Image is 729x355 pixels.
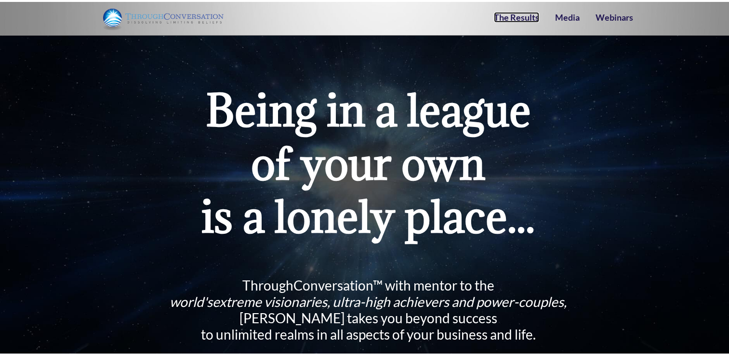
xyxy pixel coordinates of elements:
div: [PERSON_NAME] takes you beyond success [132,308,605,324]
b: is a lonely place... [201,187,535,242]
span: extreme visionaries, ultra-high achievers and power-couples, [212,292,567,308]
b: of your own [251,134,485,190]
div: to unlimited realms in all aspects of your business and life. [132,324,605,341]
i: world's [170,292,567,308]
h2: ThroughConversation™ with mentor to the [132,275,605,341]
b: Being in a league [206,80,531,136]
a: Webinars [596,10,633,21]
a: Media [555,10,580,21]
a: The Results [494,10,539,21]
